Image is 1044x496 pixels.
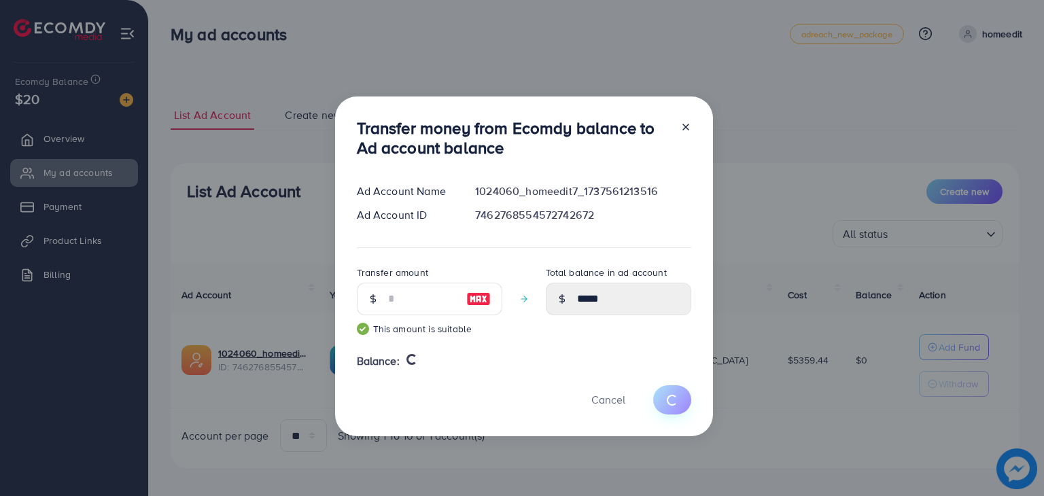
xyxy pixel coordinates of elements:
[357,353,400,369] span: Balance:
[466,291,491,307] img: image
[464,183,701,199] div: 1024060_homeedit7_1737561213516
[357,118,669,158] h3: Transfer money from Ecomdy balance to Ad account balance
[357,323,369,335] img: guide
[346,207,465,223] div: Ad Account ID
[574,385,642,414] button: Cancel
[464,207,701,223] div: 7462768554572742672
[357,266,428,279] label: Transfer amount
[357,322,502,336] small: This amount is suitable
[591,392,625,407] span: Cancel
[546,266,667,279] label: Total balance in ad account
[346,183,465,199] div: Ad Account Name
